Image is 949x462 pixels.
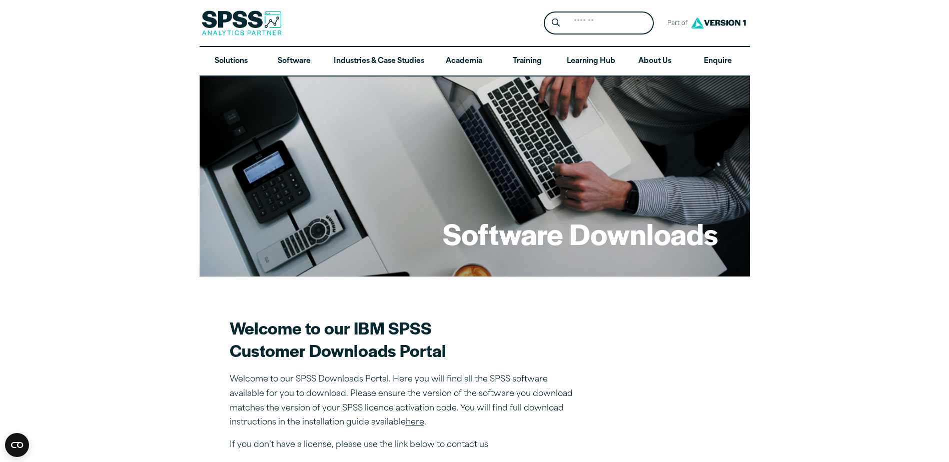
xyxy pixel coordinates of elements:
[495,47,558,76] a: Training
[202,10,282,35] img: SPSS Analytics Partner
[230,438,580,452] p: If you don’t have a license, please use the link below to contact us
[230,372,580,430] p: Welcome to our SPSS Downloads Portal. Here you will find all the SPSS software available for you ...
[552,18,560,27] svg: Search magnifying glass icon
[623,47,686,76] a: About Us
[263,47,326,76] a: Software
[326,47,432,76] a: Industries & Case Studies
[686,47,749,76] a: Enquire
[200,47,263,76] a: Solutions
[559,47,623,76] a: Learning Hub
[546,14,565,32] button: Search magnifying glass icon
[200,47,750,76] nav: Desktop version of site main menu
[443,214,718,253] h1: Software Downloads
[662,16,688,31] span: Part of
[5,433,29,457] button: Open CMP widget
[230,316,580,361] h2: Welcome to our IBM SPSS Customer Downloads Portal
[432,47,495,76] a: Academia
[688,13,748,32] img: Version1 Logo
[544,11,654,35] form: Site Header Search Form
[406,418,424,426] a: here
